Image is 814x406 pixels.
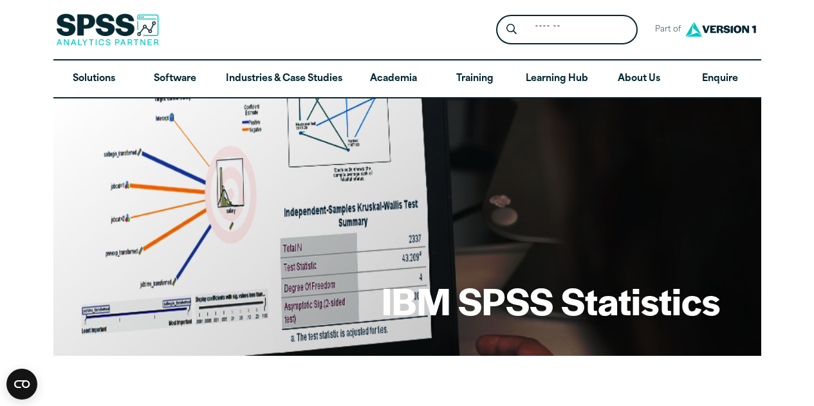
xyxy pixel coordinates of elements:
[216,60,353,98] a: Industries & Case Studies
[56,14,159,46] img: SPSS Analytics Partner
[353,60,434,98] a: Academia
[499,18,523,42] button: Search magnifying glass icon
[382,275,720,326] h1: IBM SPSS Statistics
[680,60,761,98] a: Enquire
[682,17,759,41] img: Version1 Logo
[496,15,638,45] form: Site Header Search Form
[53,60,134,98] a: Solutions
[506,24,517,35] svg: Search magnifying glass icon
[515,60,598,98] a: Learning Hub
[6,369,37,400] button: Open CMP widget
[434,60,515,98] a: Training
[53,60,761,98] nav: Desktop version of site main menu
[134,60,216,98] a: Software
[648,21,682,39] span: Part of
[598,60,680,98] a: About Us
